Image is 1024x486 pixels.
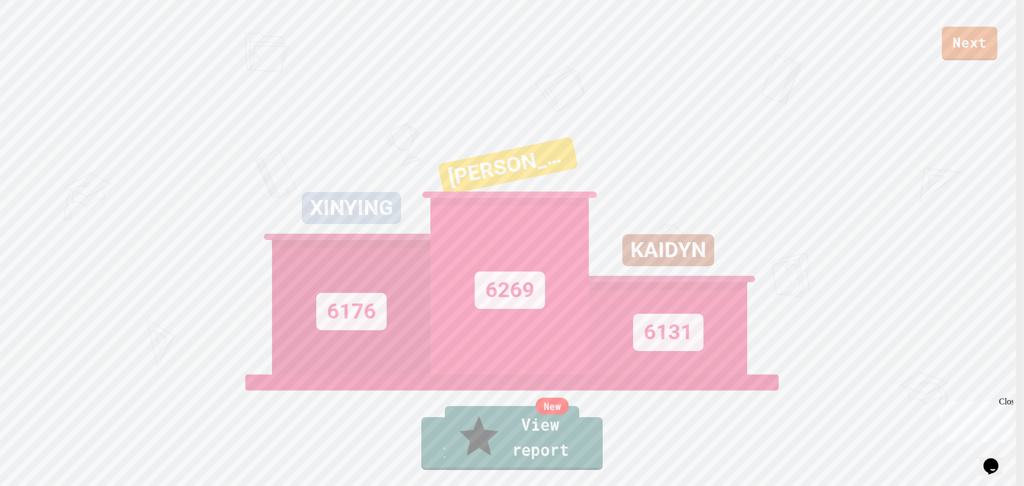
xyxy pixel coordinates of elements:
iframe: chat widget [935,397,1013,442]
div: 6131 [633,314,703,351]
div: [PERSON_NAME] [438,137,579,196]
div: KAIDYN [622,234,714,266]
div: New [535,397,569,415]
div: 6176 [316,293,387,330]
a: Next [942,27,997,60]
div: Chat with us now!Close [4,4,74,68]
div: XINYING [302,192,401,224]
iframe: chat widget [979,443,1013,475]
div: 6269 [475,272,545,309]
a: View report [445,406,579,470]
